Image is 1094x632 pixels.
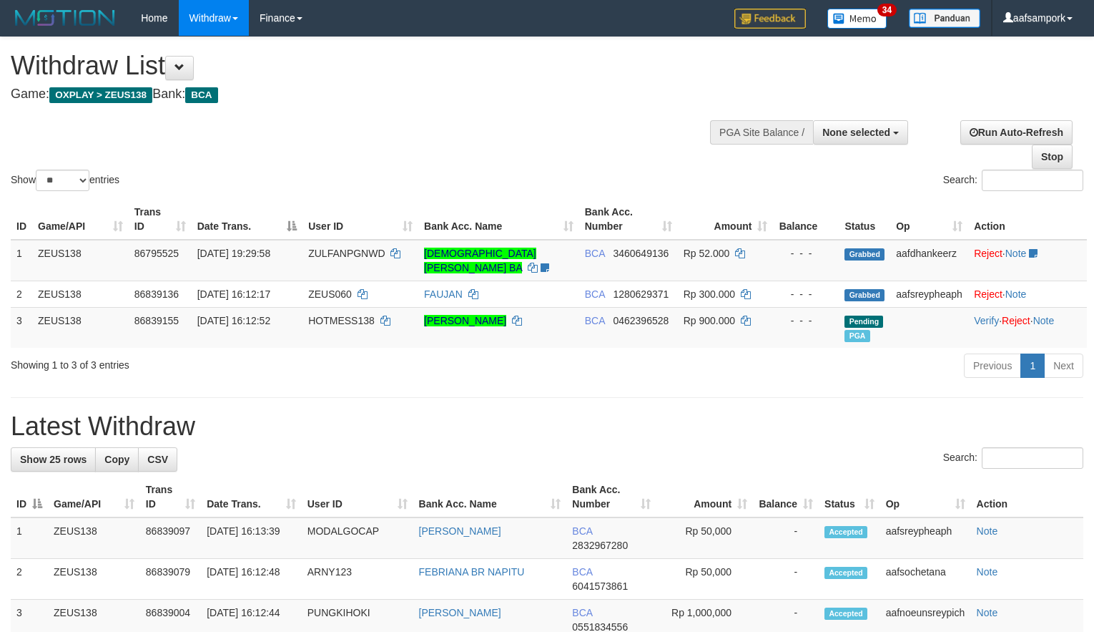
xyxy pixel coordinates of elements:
h1: Withdraw List [11,52,715,80]
span: ZEUS060 [308,288,352,300]
div: - - - [779,313,833,328]
td: ZEUS138 [32,240,129,281]
td: ZEUS138 [48,559,140,600]
span: BCA [572,566,592,578]
span: Marked by aafnoeunsreypich [844,330,869,342]
span: OXPLAY > ZEUS138 [49,87,152,103]
th: Date Trans.: activate to sort column descending [192,199,302,240]
img: MOTION_logo.png [11,7,119,29]
label: Search: [943,447,1083,469]
td: [DATE] 16:12:48 [201,559,302,600]
td: ZEUS138 [48,517,140,559]
a: Note [977,607,998,618]
a: Show 25 rows [11,447,96,472]
a: FEBRIANA BR NAPITU [419,566,525,578]
span: Accepted [824,608,867,620]
a: CSV [138,447,177,472]
span: BCA [185,87,217,103]
button: None selected [813,120,908,145]
th: Game/API: activate to sort column ascending [48,477,140,517]
span: 34 [877,4,897,16]
a: Note [977,525,998,537]
span: Copy 2832967280 to clipboard [572,540,628,551]
label: Show entries [11,170,119,191]
a: Copy [95,447,139,472]
img: Button%20Memo.svg [827,9,887,29]
span: BCA [585,315,605,326]
span: BCA [585,288,605,300]
a: [PERSON_NAME] [419,607,501,618]
th: Date Trans.: activate to sort column ascending [201,477,302,517]
span: Rp 52.000 [684,248,730,259]
a: [PERSON_NAME] [419,525,501,537]
span: Copy 3460649136 to clipboard [613,248,669,259]
span: 86795525 [134,248,179,259]
span: Grabbed [844,289,884,301]
th: Bank Acc. Number: activate to sort column ascending [566,477,656,517]
td: [DATE] 16:13:39 [201,517,302,559]
span: Show 25 rows [20,454,87,465]
img: panduan.png [909,9,980,28]
span: Accepted [824,567,867,579]
span: Copy 0462396528 to clipboard [613,315,669,326]
th: Op: activate to sort column ascending [880,477,971,517]
th: Action [968,199,1087,240]
th: Amount: activate to sort column ascending [678,199,774,240]
td: 86839079 [140,559,201,600]
th: Balance: activate to sort column ascending [753,477,819,517]
select: Showentries [36,170,89,191]
a: FAUJAN [424,288,463,300]
th: Amount: activate to sort column ascending [656,477,754,517]
a: Run Auto-Refresh [960,120,1073,145]
th: Bank Acc. Name: activate to sort column ascending [413,477,567,517]
a: Reject [974,248,1002,259]
th: Trans ID: activate to sort column ascending [129,199,192,240]
span: Copy [104,454,129,465]
td: ARNY123 [302,559,413,600]
span: BCA [572,525,592,537]
span: Rp 300.000 [684,288,735,300]
div: - - - [779,287,833,301]
td: 1 [11,517,48,559]
img: Feedback.jpg [734,9,806,29]
td: ZEUS138 [32,307,129,348]
span: Accepted [824,526,867,538]
span: [DATE] 16:12:17 [197,288,270,300]
td: 1 [11,240,32,281]
th: User ID: activate to sort column ascending [302,199,418,240]
td: ZEUS138 [32,281,129,307]
span: Copy 6041573861 to clipboard [572,580,628,592]
span: [DATE] 19:29:58 [197,248,270,259]
div: - - - [779,246,833,261]
span: BCA [585,248,605,259]
a: Stop [1032,145,1073,169]
input: Search: [982,447,1083,469]
h4: Game: Bank: [11,87,715,102]
td: 3 [11,307,32,348]
a: Note [1005,248,1027,259]
th: Trans ID: activate to sort column ascending [140,477,201,517]
td: aafsreypheaph [890,281,968,307]
td: · [968,240,1087,281]
th: Balance [773,199,839,240]
a: Note [1033,315,1055,326]
td: 2 [11,559,48,600]
td: - [753,559,819,600]
span: Rp 900.000 [684,315,735,326]
td: 2 [11,281,32,307]
a: Note [977,566,998,578]
span: None selected [822,127,890,138]
label: Search: [943,170,1083,191]
th: Bank Acc. Name: activate to sort column ascending [418,199,579,240]
td: Rp 50,000 [656,517,754,559]
a: [DEMOGRAPHIC_DATA][PERSON_NAME] BA [424,248,536,273]
td: aafsreypheaph [880,517,971,559]
td: aafdhankeerz [890,240,968,281]
div: Showing 1 to 3 of 3 entries [11,352,445,372]
td: · [968,281,1087,307]
td: - [753,517,819,559]
h1: Latest Withdraw [11,412,1083,441]
th: User ID: activate to sort column ascending [302,477,413,517]
span: 86839136 [134,288,179,300]
a: Note [1005,288,1027,300]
